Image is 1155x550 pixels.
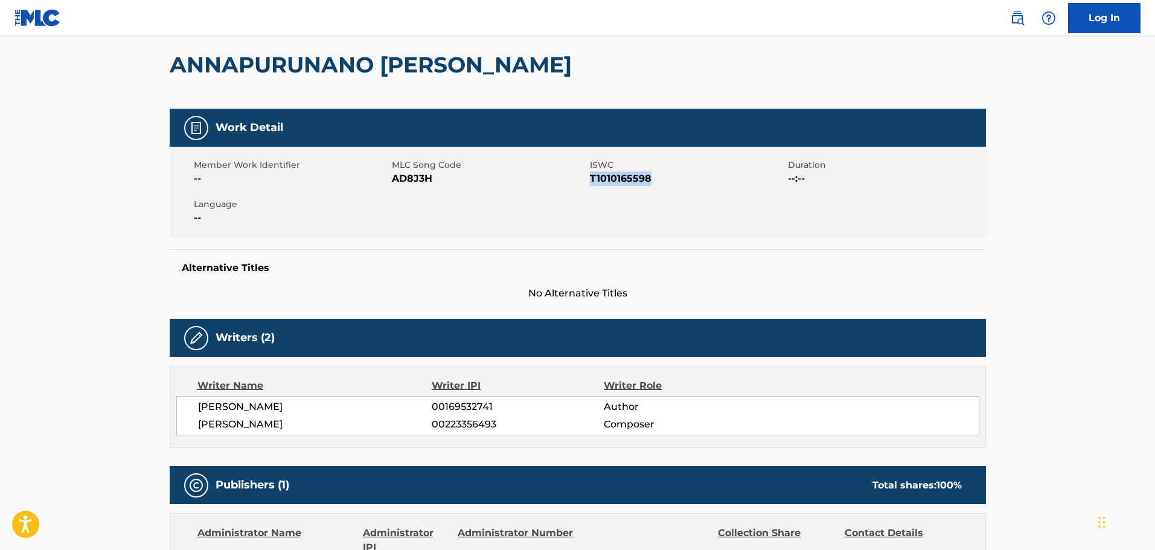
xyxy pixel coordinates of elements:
div: Writer Name [197,379,432,393]
div: Help [1037,6,1061,30]
img: search [1010,11,1025,25]
h5: Publishers (1) [216,478,289,492]
span: 00223356493 [432,417,603,432]
h5: Alternative Titles [182,262,974,274]
img: Work Detail [189,121,203,135]
span: Language [194,198,389,211]
h2: ANNAPURUNANO [PERSON_NAME] [170,51,578,78]
span: --:-- [788,171,983,186]
span: No Alternative Titles [170,286,986,301]
span: 100 % [936,479,962,491]
span: T1010165598 [590,171,785,186]
div: Writer IPI [432,379,604,393]
span: [PERSON_NAME] [198,417,432,432]
span: AD8J3H [392,171,587,186]
span: -- [194,211,389,225]
a: Log In [1068,3,1141,33]
span: Member Work Identifier [194,159,389,171]
img: Publishers [189,478,203,493]
span: ISWC [590,159,785,171]
span: Duration [788,159,983,171]
span: Composer [604,417,760,432]
div: Total shares: [872,478,962,493]
div: Drag [1098,504,1105,540]
img: MLC Logo [14,9,61,27]
a: Public Search [1005,6,1029,30]
span: MLC Song Code [392,159,587,171]
span: 00169532741 [432,400,603,414]
div: Writer Role [604,379,760,393]
img: help [1041,11,1056,25]
span: [PERSON_NAME] [198,400,432,414]
span: -- [194,171,389,186]
img: Writers [189,331,203,345]
span: Author [604,400,760,414]
h5: Work Detail [216,121,283,135]
iframe: Chat Widget [1095,492,1155,550]
h5: Writers (2) [216,331,275,345]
